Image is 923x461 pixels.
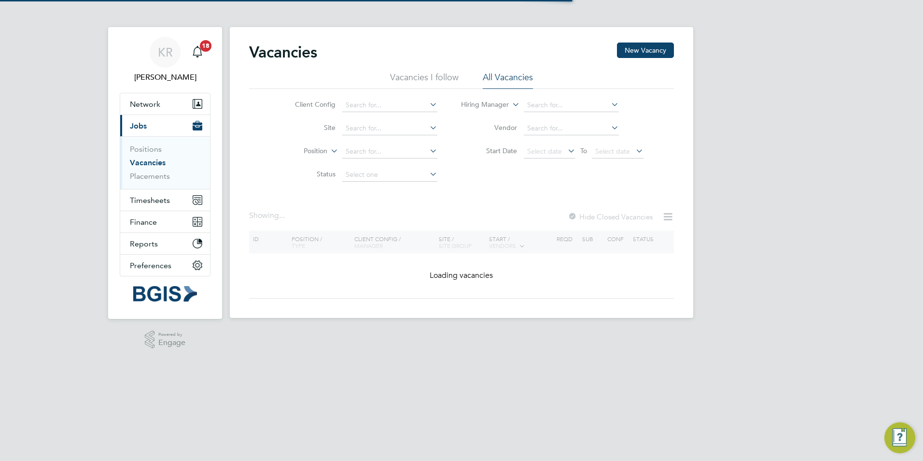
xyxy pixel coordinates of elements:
label: Hiring Manager [453,100,509,110]
li: All Vacancies [483,72,533,89]
a: Vacancies [130,158,166,167]
nav: Main navigation [108,27,222,319]
label: Start Date [461,146,517,155]
span: Network [130,100,160,109]
button: Reports [120,233,210,254]
button: Finance [120,211,210,232]
input: Select one [342,168,437,182]
span: Select date [527,147,562,156]
button: Network [120,93,210,115]
label: Status [280,170,336,178]
label: Hide Closed Vacancies [568,212,653,221]
a: Positions [130,144,162,154]
span: Timesheets [130,196,170,205]
a: Go to home page [120,286,210,302]
a: Placements [130,172,170,181]
span: Engage [158,339,185,347]
button: New Vacancy [617,43,674,58]
div: Showing [249,211,287,221]
span: Finance [130,217,157,227]
a: 18 [188,37,207,68]
label: Client Config [280,100,336,109]
span: KR [158,46,173,58]
span: Select date [595,147,630,156]
span: 18 [200,40,211,52]
span: Preferences [130,261,171,270]
span: ... [279,211,285,220]
label: Site [280,123,336,132]
button: Jobs [120,115,210,136]
input: Search for... [524,122,619,135]
a: KR[PERSON_NAME] [120,37,210,83]
input: Search for... [342,145,437,158]
h2: Vacancies [249,43,317,62]
span: Jobs [130,121,147,130]
a: Powered byEngage [145,331,186,349]
div: Jobs [120,136,210,189]
button: Engage Resource Center [884,422,915,453]
label: Position [272,146,327,156]
li: Vacancies I follow [390,72,459,89]
button: Timesheets [120,189,210,211]
span: Reports [130,239,158,248]
span: Powered by [158,331,185,339]
img: bgis-logo-retina.png [133,286,197,302]
span: To [577,144,590,157]
input: Search for... [342,99,437,112]
input: Search for... [524,99,619,112]
span: Kirsty Roberts [120,72,210,83]
input: Search for... [342,122,437,135]
button: Preferences [120,255,210,276]
label: Vendor [461,123,517,132]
